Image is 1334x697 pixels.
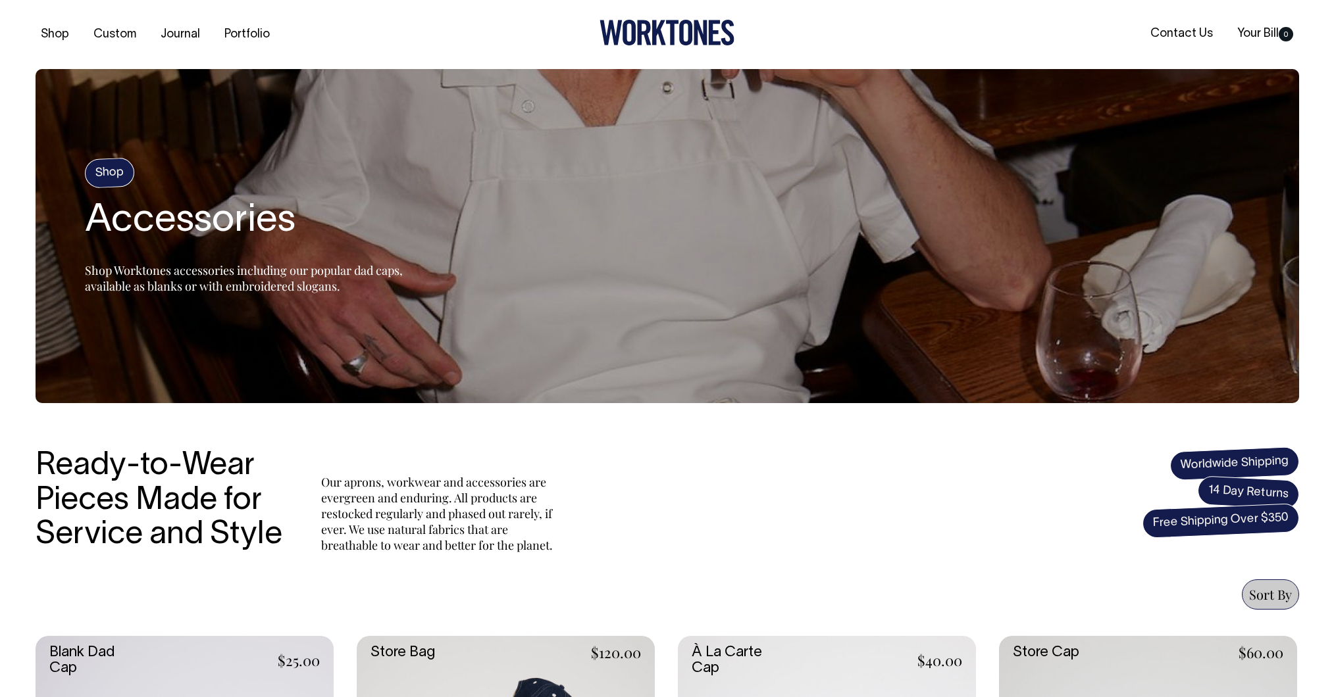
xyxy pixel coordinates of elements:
[1249,585,1292,603] span: Sort By
[219,24,275,45] a: Portfolio
[88,24,141,45] a: Custom
[1279,27,1293,41] span: 0
[84,157,135,188] h4: Shop
[85,201,414,243] h2: Accessories
[321,474,558,553] p: Our aprons, workwear and accessories are evergreen and enduring. All products are restocked regul...
[1145,23,1218,45] a: Contact Us
[85,262,403,294] span: Shop Worktones accessories including our popular dad caps, available as blanks or with embroidere...
[1169,446,1300,481] span: Worldwide Shipping
[36,24,74,45] a: Shop
[1142,503,1300,539] span: Free Shipping Over $350
[1232,23,1298,45] a: Your Bill0
[36,449,292,553] h3: Ready-to-Wear Pieces Made for Service and Style
[1196,475,1299,510] span: 14 Day Returns
[155,24,205,45] a: Journal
